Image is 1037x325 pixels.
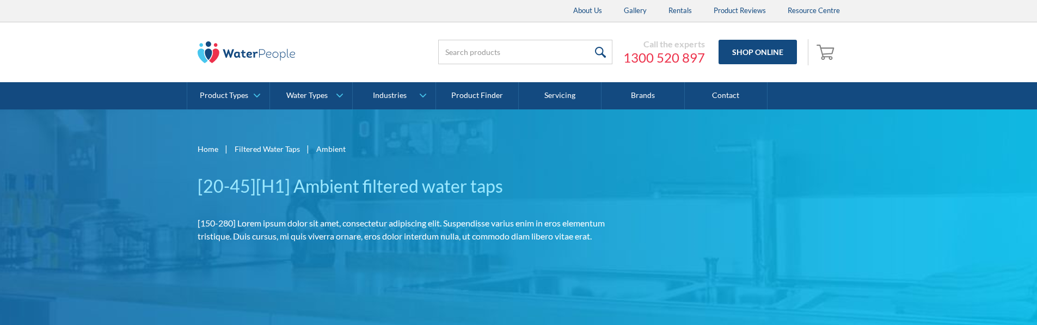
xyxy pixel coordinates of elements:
[602,82,684,109] a: Brands
[305,142,311,155] div: |
[719,40,797,64] a: Shop Online
[198,143,218,155] a: Home
[519,82,602,109] a: Servicing
[270,82,352,109] a: Water Types
[286,91,328,100] div: Water Types
[224,142,229,155] div: |
[316,143,346,155] div: Ambient
[623,50,705,66] a: 1300 520 897
[198,173,616,199] h1: [20-45][H1] Ambient filtered water taps
[198,41,296,63] img: The Water People
[200,91,248,100] div: Product Types
[623,39,705,50] div: Call the experts
[187,82,269,109] a: Product Types
[817,43,837,60] img: shopping cart
[198,217,616,243] p: [150-280] Lorem ipsum dolor sit amet, consectetur adipiscing elit. Suspendisse varius enim in ero...
[436,82,519,109] a: Product Finder
[438,40,612,64] input: Search products
[685,82,768,109] a: Contact
[235,143,300,155] a: Filtered Water Taps
[373,91,407,100] div: Industries
[353,82,435,109] a: Industries
[814,39,840,65] a: Open cart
